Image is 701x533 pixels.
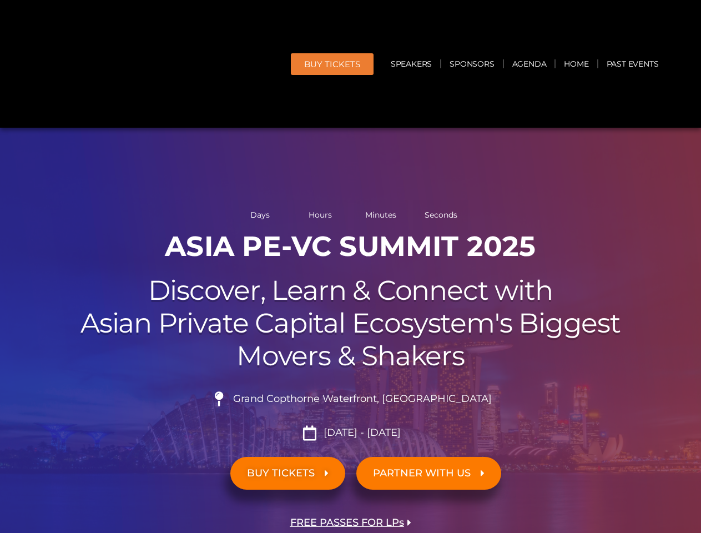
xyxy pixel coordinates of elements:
span: Seconds [413,211,468,219]
span: Hours [293,211,348,219]
a: Agenda [504,51,555,77]
span: BUY Tickets [304,60,360,68]
span: Minutes [354,211,409,219]
span: Days [233,211,288,219]
span: PARTNER WITH US [373,468,471,479]
span: [DATE] - [DATE] [321,427,401,439]
h2: Discover, Learn & Connect with Asian Private Capital Ecosystem's Biggest Movers & Shakers [40,274,662,372]
a: PARTNER WITH US [356,457,501,490]
a: Sponsors [441,51,502,77]
h1: ASIA PE-VC Summit 2025 [40,230,662,263]
span: Grand Copthorne Waterfront, [GEOGRAPHIC_DATA]​ [230,393,492,405]
span: FREE PASSES FOR LPs [290,517,404,528]
a: BUY Tickets [291,53,374,75]
a: BUY TICKETS [230,457,345,490]
a: Home [556,51,597,77]
span: BUY TICKETS [247,468,315,479]
a: Past Events [598,51,667,77]
a: Speakers [382,51,440,77]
